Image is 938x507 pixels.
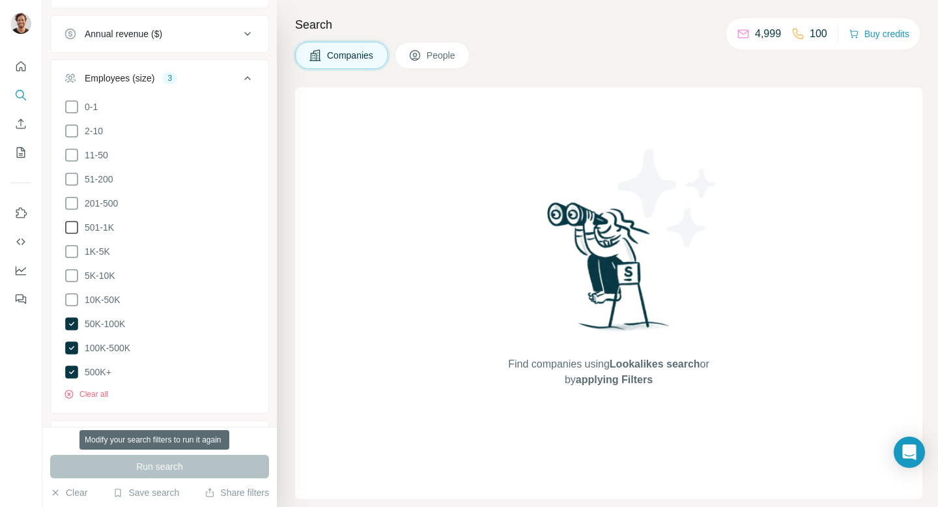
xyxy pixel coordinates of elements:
span: 2-10 [79,124,103,138]
button: Use Surfe API [10,230,31,254]
button: Employees (size)3 [51,63,268,99]
img: Surfe Illustration - Woman searching with binoculars [541,199,677,344]
span: 1K-5K [79,245,110,258]
span: 51-200 [79,173,113,186]
span: applying Filters [576,374,653,385]
div: Annual revenue ($) [85,27,162,40]
span: 0-1 [79,100,98,113]
button: Share filters [205,486,269,499]
span: 100K-500K [79,341,130,355]
span: 10K-50K [79,293,120,306]
span: 501-1K [79,221,114,234]
div: 3 [162,72,177,84]
button: Search [10,83,31,107]
span: Lookalikes search [610,358,700,369]
img: Avatar [10,13,31,34]
p: 100 [810,26,827,42]
span: Find companies using or by [504,356,713,388]
span: People [427,49,457,62]
button: Annual revenue ($) [51,18,268,50]
button: Use Surfe on LinkedIn [10,201,31,225]
span: 5K-10K [79,269,115,282]
span: 201-500 [79,197,118,210]
button: Feedback [10,287,31,311]
button: Save search [113,486,179,499]
p: 4,999 [755,26,781,42]
h4: Search [295,16,922,34]
button: My lists [10,141,31,164]
button: Clear [50,486,87,499]
span: 50K-100K [79,317,125,330]
div: Open Intercom Messenger [894,437,925,468]
img: Surfe Illustration - Stars [609,139,726,257]
button: Clear all [64,388,108,400]
div: Employees (size) [85,72,154,85]
button: Dashboard [10,259,31,282]
button: Enrich CSV [10,112,31,136]
span: 500K+ [79,366,111,379]
button: Quick start [10,55,31,78]
button: Buy credits [849,25,909,43]
span: Companies [327,49,375,62]
button: Technologies [51,424,268,455]
div: 1966 search results remaining [107,435,212,447]
span: 11-50 [79,149,108,162]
